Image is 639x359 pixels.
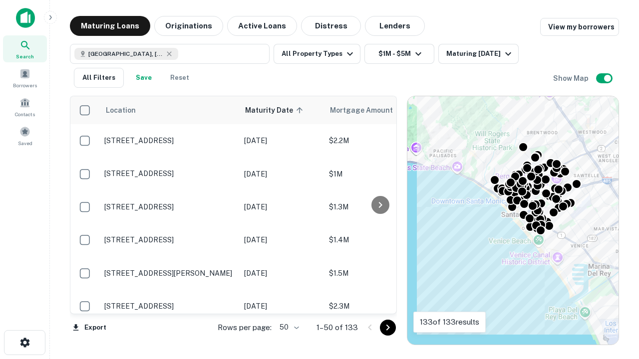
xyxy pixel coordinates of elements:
button: Export [70,320,109,335]
th: Maturity Date [239,96,324,124]
button: All Property Types [274,44,360,64]
button: Lenders [365,16,425,36]
p: $1.3M [329,201,429,212]
p: $1.4M [329,234,429,245]
div: 50 [276,320,301,335]
button: All Filters [74,68,124,88]
th: Mortgage Amount [324,96,434,124]
span: Location [105,104,136,116]
button: Maturing [DATE] [438,44,519,64]
button: Originations [154,16,223,36]
span: Saved [18,139,32,147]
p: $2.3M [329,301,429,312]
div: 0 0 [407,96,619,345]
p: [STREET_ADDRESS] [104,169,234,178]
p: [STREET_ADDRESS][PERSON_NAME] [104,269,234,278]
p: [STREET_ADDRESS] [104,302,234,311]
span: Maturity Date [245,104,306,116]
button: Go to next page [380,320,396,336]
button: Save your search to get updates of matches that match your search criteria. [128,68,160,88]
div: Maturing [DATE] [446,48,514,60]
img: capitalize-icon.png [16,8,35,28]
p: [DATE] [244,301,319,312]
a: Contacts [3,93,47,120]
span: [GEOGRAPHIC_DATA], [GEOGRAPHIC_DATA], [GEOGRAPHIC_DATA] [88,49,163,58]
a: View my borrowers [540,18,619,36]
p: 1–50 of 133 [317,322,358,334]
p: [DATE] [244,169,319,179]
button: Distress [301,16,361,36]
p: [DATE] [244,268,319,279]
button: Reset [164,68,196,88]
span: Borrowers [13,81,37,89]
span: Search [16,52,34,60]
p: $1.5M [329,268,429,279]
p: [STREET_ADDRESS] [104,136,234,145]
p: $2.2M [329,135,429,146]
p: [STREET_ADDRESS] [104,235,234,244]
button: Active Loans [227,16,297,36]
button: Maturing Loans [70,16,150,36]
a: Search [3,35,47,62]
p: [DATE] [244,135,319,146]
p: [STREET_ADDRESS] [104,202,234,211]
th: Location [99,96,239,124]
p: Rows per page: [218,322,272,334]
a: Saved [3,122,47,149]
p: 133 of 133 results [420,316,479,328]
button: [GEOGRAPHIC_DATA], [GEOGRAPHIC_DATA], [GEOGRAPHIC_DATA] [70,44,270,64]
p: [DATE] [244,234,319,245]
span: Mortgage Amount [330,104,406,116]
a: Borrowers [3,64,47,91]
p: $1M [329,169,429,179]
span: Contacts [15,110,35,118]
button: $1M - $5M [364,44,434,64]
p: [DATE] [244,201,319,212]
h6: Show Map [553,73,590,84]
iframe: Chat Widget [589,279,639,327]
